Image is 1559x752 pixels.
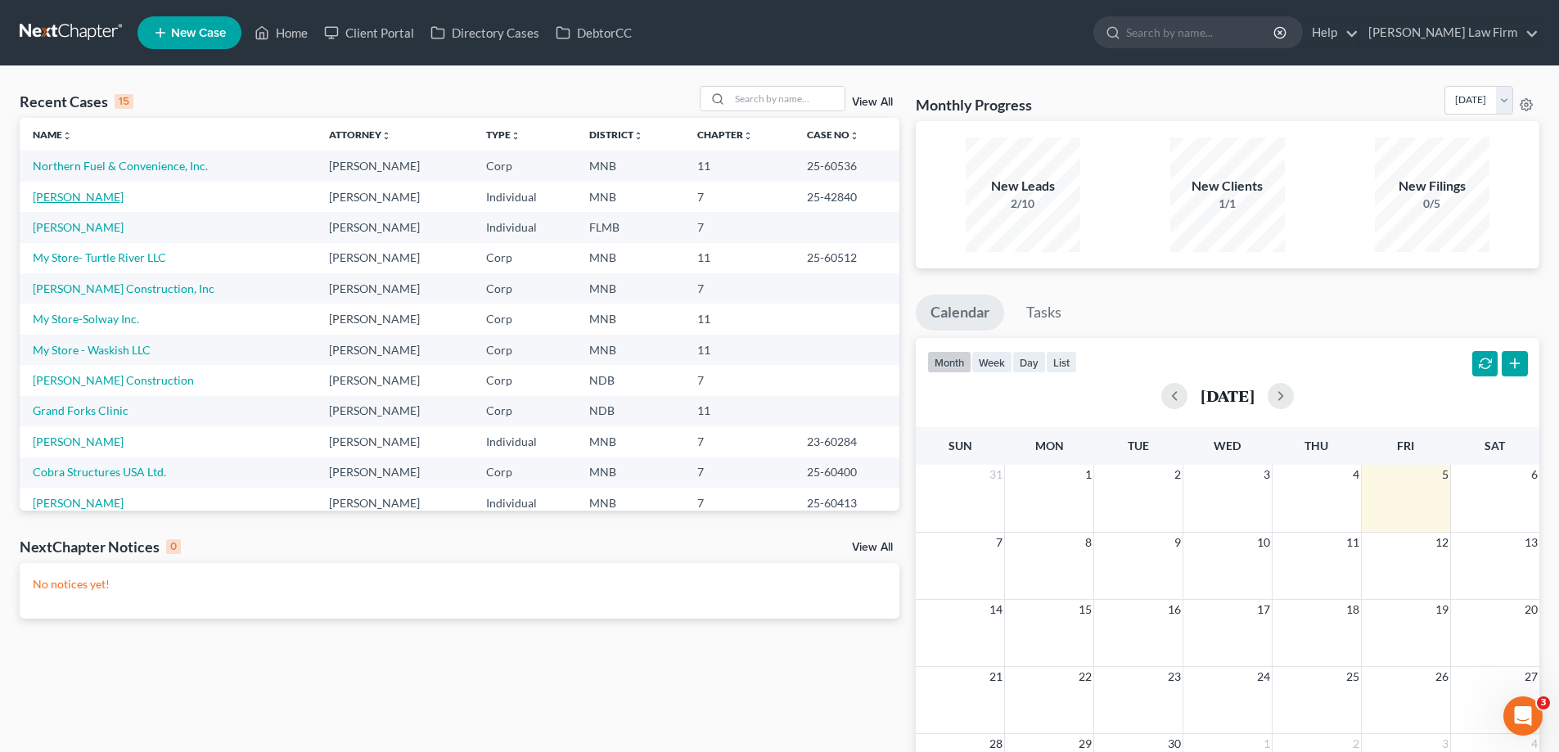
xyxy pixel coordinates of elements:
td: 7 [684,273,794,304]
a: Home [246,18,316,47]
td: [PERSON_NAME] [316,396,473,426]
button: month [927,351,971,373]
td: [PERSON_NAME] [316,335,473,365]
span: New Case [171,27,226,39]
span: 23 [1166,667,1183,687]
td: 11 [684,304,794,334]
a: Help [1304,18,1358,47]
h2: [DATE] [1201,387,1255,404]
td: MNB [576,304,684,334]
td: MNB [576,457,684,488]
a: Cobra Structures USA Ltd. [33,465,166,479]
span: 9 [1173,533,1183,552]
span: 20 [1523,600,1539,619]
div: 0/5 [1375,196,1489,212]
span: Sun [948,439,972,453]
td: Corp [473,365,576,395]
td: Individual [473,426,576,457]
span: 3 [1537,696,1550,709]
td: Corp [473,151,576,181]
span: Thu [1304,439,1328,453]
td: 7 [684,457,794,488]
span: 19 [1434,600,1450,619]
td: Individual [473,488,576,518]
td: [PERSON_NAME] [316,182,473,212]
span: 18 [1345,600,1361,619]
td: MNB [576,488,684,518]
td: 23-60284 [794,426,899,457]
span: 25 [1345,667,1361,687]
td: [PERSON_NAME] [316,212,473,242]
span: 31 [988,465,1004,484]
a: [PERSON_NAME] [33,435,124,448]
td: [PERSON_NAME] [316,273,473,304]
span: 5 [1440,465,1450,484]
div: New Clients [1170,177,1285,196]
td: [PERSON_NAME] [316,426,473,457]
a: View All [852,542,893,553]
td: 25-42840 [794,182,899,212]
div: 15 [115,94,133,109]
a: Grand Forks Clinic [33,403,128,417]
td: Corp [473,304,576,334]
a: My Store - Waskish LLC [33,343,151,357]
i: unfold_more [849,131,859,141]
span: 3 [1262,465,1272,484]
span: Sat [1485,439,1505,453]
td: [PERSON_NAME] [316,243,473,273]
span: 14 [988,600,1004,619]
span: 15 [1077,600,1093,619]
td: 11 [684,335,794,365]
a: View All [852,97,893,108]
span: 21 [988,667,1004,687]
td: Individual [473,212,576,242]
td: 25-60400 [794,457,899,488]
a: Tasks [1012,295,1076,331]
td: 7 [684,426,794,457]
div: Recent Cases [20,92,133,111]
td: 7 [684,488,794,518]
td: Individual [473,182,576,212]
a: Calendar [916,295,1004,331]
a: [PERSON_NAME] Law Firm [1360,18,1539,47]
td: Corp [473,396,576,426]
td: MNB [576,335,684,365]
a: [PERSON_NAME] Construction, Inc [33,281,214,295]
button: week [971,351,1012,373]
span: Fri [1397,439,1414,453]
span: Wed [1214,439,1241,453]
td: Corp [473,335,576,365]
span: Tue [1128,439,1149,453]
span: 6 [1530,465,1539,484]
span: 13 [1523,533,1539,552]
a: DebtorCC [547,18,640,47]
a: Districtunfold_more [589,128,643,141]
a: Nameunfold_more [33,128,72,141]
td: MNB [576,243,684,273]
span: 8 [1084,533,1093,552]
div: 2/10 [966,196,1080,212]
div: NextChapter Notices [20,537,181,556]
span: Mon [1035,439,1064,453]
i: unfold_more [381,131,391,141]
a: [PERSON_NAME] [33,190,124,204]
div: 0 [166,539,181,554]
span: 24 [1255,667,1272,687]
td: 25-60536 [794,151,899,181]
a: My Store- Turtle River LLC [33,250,166,264]
td: 7 [684,365,794,395]
button: day [1012,351,1046,373]
span: 27 [1523,667,1539,687]
span: 16 [1166,600,1183,619]
input: Search by name... [730,87,845,110]
p: No notices yet! [33,576,886,592]
span: 12 [1434,533,1450,552]
td: 25-60512 [794,243,899,273]
a: Directory Cases [422,18,547,47]
td: MNB [576,426,684,457]
td: [PERSON_NAME] [316,365,473,395]
td: [PERSON_NAME] [316,488,473,518]
td: Corp [473,457,576,488]
button: list [1046,351,1077,373]
td: [PERSON_NAME] [316,151,473,181]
